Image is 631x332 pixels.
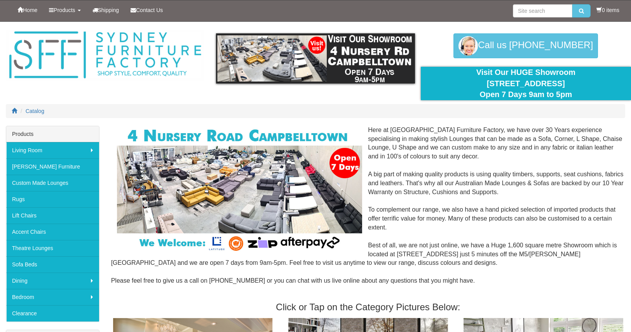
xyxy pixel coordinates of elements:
[6,289,99,305] a: Bedroom
[6,175,99,191] a: Custom Made Lounges
[23,7,37,13] span: Home
[6,126,99,142] div: Products
[596,6,619,14] li: 0 items
[26,108,44,114] a: Catalog
[6,240,99,256] a: Theatre Lounges
[6,207,99,224] a: Lift Chairs
[6,305,99,322] a: Clearance
[117,126,363,253] img: Corner Modular Lounges
[125,0,169,20] a: Contact Us
[12,0,43,20] a: Home
[6,30,204,81] img: Sydney Furniture Factory
[6,273,99,289] a: Dining
[6,191,99,207] a: Rugs
[87,0,125,20] a: Shipping
[6,224,99,240] a: Accent Chairs
[111,126,625,294] div: Here at [GEOGRAPHIC_DATA] Furniture Factory, we have over 30 Years experience specialising in mak...
[6,158,99,175] a: [PERSON_NAME] Furniture
[6,256,99,273] a: Sofa Beds
[513,4,572,17] input: Site search
[111,302,625,312] h3: Click or Tap on the Category Pictures Below:
[216,33,415,83] img: showroom.gif
[43,0,86,20] a: Products
[6,142,99,158] a: Living Room
[136,7,163,13] span: Contact Us
[427,67,625,100] div: Visit Our HUGE Showroom [STREET_ADDRESS] Open 7 Days 9am to 5pm
[98,7,119,13] span: Shipping
[54,7,75,13] span: Products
